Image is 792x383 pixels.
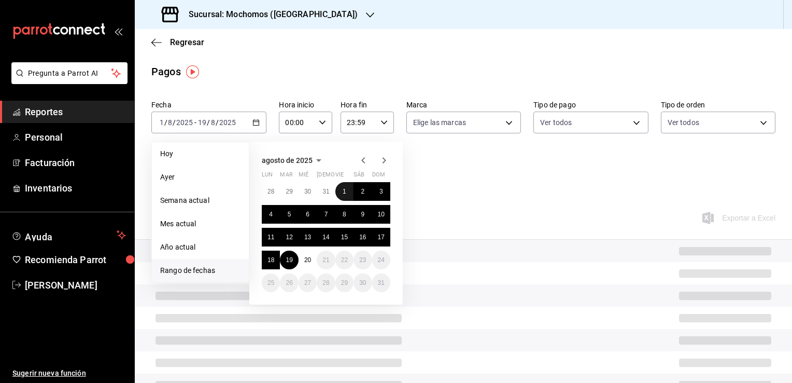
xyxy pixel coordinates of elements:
button: 8 de agosto de 2025 [335,205,353,224]
button: 24 de agosto de 2025 [372,251,390,269]
span: agosto de 2025 [262,156,313,165]
img: Tooltip marker [186,65,199,78]
abbr: miércoles [299,171,308,182]
abbr: 22 de agosto de 2025 [341,256,348,264]
button: 15 de agosto de 2025 [335,228,353,247]
abbr: 18 de agosto de 2025 [267,256,274,264]
label: Marca [406,101,521,108]
abbr: 29 de julio de 2025 [286,188,292,195]
abbr: 21 de agosto de 2025 [322,256,329,264]
abbr: 15 de agosto de 2025 [341,234,348,241]
abbr: 19 de agosto de 2025 [286,256,292,264]
button: 2 de agosto de 2025 [353,182,372,201]
abbr: 11 de agosto de 2025 [267,234,274,241]
abbr: domingo [372,171,385,182]
input: -- [210,118,216,127]
abbr: 31 de julio de 2025 [322,188,329,195]
span: Personal [25,130,126,144]
button: Regresar [151,37,204,47]
span: Recomienda Parrot [25,253,126,267]
input: -- [197,118,207,127]
button: 28 de julio de 2025 [262,182,280,201]
label: Hora inicio [279,101,332,108]
abbr: 23 de agosto de 2025 [359,256,366,264]
span: [PERSON_NAME] [25,278,126,292]
abbr: martes [280,171,292,182]
span: Semana actual [160,195,241,206]
span: Sugerir nueva función [12,368,126,379]
abbr: 10 de agosto de 2025 [378,211,385,218]
abbr: 28 de agosto de 2025 [322,279,329,286]
abbr: 24 de agosto de 2025 [378,256,385,264]
button: 11 de agosto de 2025 [262,228,280,247]
input: ---- [176,118,193,127]
abbr: 14 de agosto de 2025 [322,234,329,241]
abbr: 30 de agosto de 2025 [359,279,366,286]
abbr: 26 de agosto de 2025 [286,279,292,286]
span: Regresar [170,37,204,47]
button: 12 de agosto de 2025 [280,228,298,247]
button: 16 de agosto de 2025 [353,228,372,247]
span: - [194,118,196,127]
button: 27 de agosto de 2025 [299,273,317,292]
button: 23 de agosto de 2025 [353,251,372,269]
span: Ayer [160,172,241,183]
span: / [164,118,167,127]
button: 13 de agosto de 2025 [299,228,317,247]
button: 14 de agosto de 2025 [317,228,335,247]
button: 18 de agosto de 2025 [262,251,280,269]
div: Pagos [151,64,181,79]
label: Fecha [151,101,266,108]
button: 28 de agosto de 2025 [317,273,335,292]
input: ---- [219,118,236,127]
input: -- [167,118,173,127]
span: / [173,118,176,127]
abbr: 8 de agosto de 2025 [343,211,346,218]
abbr: 1 de agosto de 2025 [343,188,346,195]
button: Pregunta a Parrot AI [11,62,128,84]
abbr: 31 de agosto de 2025 [378,279,385,286]
h3: Sucursal: Mochomos ([GEOGRAPHIC_DATA]) [180,8,358,21]
abbr: lunes [262,171,273,182]
abbr: 25 de agosto de 2025 [267,279,274,286]
abbr: 20 de agosto de 2025 [304,256,311,264]
button: 22 de agosto de 2025 [335,251,353,269]
button: 3 de agosto de 2025 [372,182,390,201]
button: 9 de agosto de 2025 [353,205,372,224]
button: 6 de agosto de 2025 [299,205,317,224]
button: 29 de julio de 2025 [280,182,298,201]
button: 26 de agosto de 2025 [280,273,298,292]
button: 10 de agosto de 2025 [372,205,390,224]
abbr: 29 de agosto de 2025 [341,279,348,286]
abbr: 6 de agosto de 2025 [306,211,309,218]
abbr: 7 de agosto de 2025 [324,211,328,218]
span: Ver todos [668,117,699,128]
button: 30 de agosto de 2025 [353,273,372,292]
a: Pregunta a Parrot AI [7,75,128,86]
abbr: jueves [317,171,378,182]
abbr: viernes [335,171,344,182]
abbr: 30 de julio de 2025 [304,188,311,195]
button: 19 de agosto de 2025 [280,251,298,269]
abbr: 9 de agosto de 2025 [361,211,364,218]
abbr: 27 de agosto de 2025 [304,279,311,286]
input: -- [159,118,164,127]
span: Ayuda [25,229,112,241]
button: 29 de agosto de 2025 [335,273,353,292]
abbr: 3 de agosto de 2025 [379,188,383,195]
button: open_drawer_menu [114,27,122,35]
button: 4 de agosto de 2025 [262,205,280,224]
button: 21 de agosto de 2025 [317,251,335,269]
button: 20 de agosto de 2025 [299,251,317,269]
button: 31 de julio de 2025 [317,182,335,201]
abbr: 13 de agosto de 2025 [304,234,311,241]
abbr: sábado [353,171,364,182]
abbr: 5 de agosto de 2025 [288,211,291,218]
button: 25 de agosto de 2025 [262,273,280,292]
button: 5 de agosto de 2025 [280,205,298,224]
span: / [216,118,219,127]
span: Año actual [160,242,241,253]
span: Hoy [160,148,241,159]
button: 1 de agosto de 2025 [335,182,353,201]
